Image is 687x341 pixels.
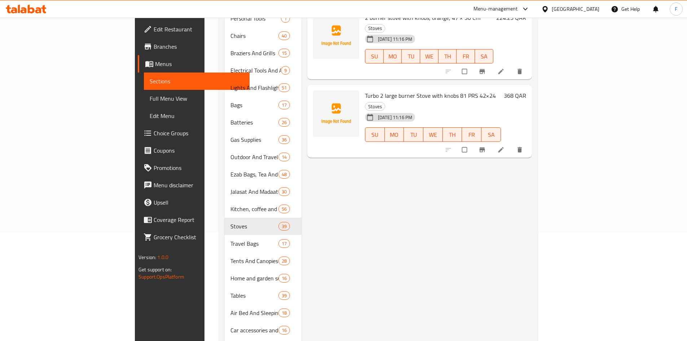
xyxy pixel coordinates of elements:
button: FR [462,127,481,142]
div: Electrical Tools And Accessories9 [225,62,301,79]
span: 15 [279,50,290,57]
span: 26 [279,119,290,126]
span: 1 [281,15,290,22]
button: delete [512,64,529,79]
span: Full Menu View [150,94,244,103]
span: 39 [279,292,290,299]
span: SA [478,51,490,62]
div: Stoves39 [225,218,301,235]
span: Tents And Canopies [230,257,278,265]
span: FR [459,51,472,62]
a: Coverage Report [138,211,250,228]
div: Ezab Bags, Tea And Coffee [230,170,278,179]
div: Tables39 [225,287,301,304]
span: TU [407,130,420,140]
div: Personal Tools1 [225,10,301,27]
div: items [278,205,290,213]
span: Braziers And Grills [230,49,278,57]
span: Select to update [458,143,473,157]
a: Promotions [138,159,250,176]
div: Ezab Bags, Tea And Coffee48 [225,166,301,183]
span: Edit Menu [150,112,244,120]
span: Car accessories and supplies [230,326,278,335]
span: Air Bed And Sleeping Mattress [230,309,278,317]
span: 1.0.0 [157,253,168,262]
span: 14 [279,154,290,161]
span: Branches [154,42,244,51]
span: 28 [279,258,290,265]
span: Stoves [230,222,278,231]
span: [DATE] 11:16 PM [375,36,415,43]
div: items [278,309,290,317]
div: items [278,291,290,300]
a: Support.OpsPlatform [138,272,184,281]
div: Bags17 [225,96,301,114]
span: Bags [230,101,278,109]
button: SA [475,49,493,64]
div: items [278,101,290,109]
span: Travel Bags [230,239,278,248]
button: Branch-specific-item [474,64,492,79]
span: Choice Groups [154,129,244,137]
span: [DATE] 11:16 PM [375,114,415,121]
span: FR [465,130,479,140]
a: Menus [138,55,250,73]
button: SA [481,127,501,142]
a: Edit menu item [497,146,506,153]
a: Upsell [138,194,250,211]
span: TH [441,51,454,62]
div: Braziers And Grills15 [225,44,301,62]
span: MO [387,51,399,62]
span: Edit Restaurant [154,25,244,34]
div: items [278,274,290,283]
span: Version: [138,253,156,262]
span: Coupons [154,146,244,155]
button: WE [423,127,443,142]
span: WE [423,51,436,62]
span: Stoves [365,102,385,111]
div: [GEOGRAPHIC_DATA] [552,5,599,13]
span: 16 [279,327,290,334]
div: items [278,153,290,161]
span: 36 [279,136,290,143]
span: 9 [281,67,290,74]
span: Gas Supplies [230,135,278,144]
span: Outdoor And Travel Supplies [230,153,278,161]
div: Travel Bags17 [225,235,301,252]
span: 48 [279,171,290,178]
span: Home and garden supplies [230,274,278,283]
img: Turbo 2 large burner Stove with knobs 81 PRS 42×24 [313,91,359,137]
span: Coverage Report [154,215,244,224]
span: Kitchen, coffee and tea supplies [230,205,278,213]
div: Air Bed And Sleeping Mattress18 [225,304,301,322]
span: Jalasat And Madaat [230,187,278,196]
div: items [278,222,290,231]
span: 40 [279,32,290,39]
button: SU [365,49,384,64]
span: F [675,5,677,13]
button: delete [512,142,529,158]
div: items [281,14,290,23]
span: 30 [279,188,290,195]
div: Chairs [230,31,278,40]
span: 51 [279,84,290,91]
button: TH [443,127,462,142]
span: Tables [230,291,278,300]
span: Batteries [230,118,278,127]
div: items [278,83,290,92]
div: Car accessories and supplies16 [225,322,301,339]
h6: 368 QAR [504,91,526,101]
span: 17 [279,240,290,247]
div: Kitchen, coffee and tea supplies56 [225,200,301,218]
a: Edit menu item [497,68,506,75]
span: Get support on: [138,265,172,274]
span: 56 [279,206,290,213]
button: TU [404,127,423,142]
span: Upsell [154,198,244,207]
